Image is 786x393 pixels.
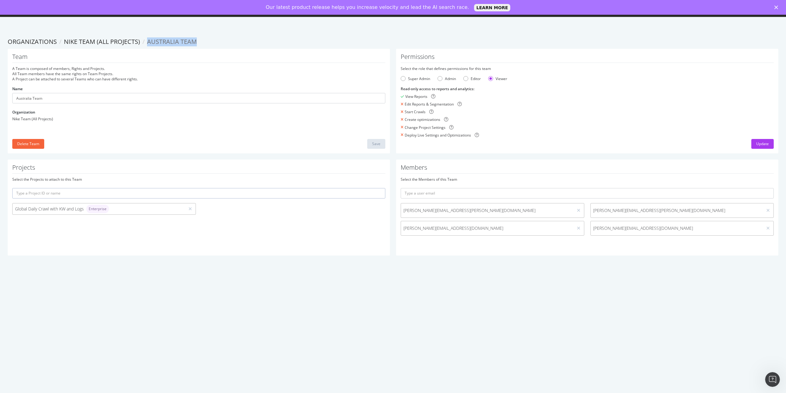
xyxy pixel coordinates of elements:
[405,125,446,130] div: Change Project Settings
[12,86,23,91] label: Name
[403,207,571,214] span: [PERSON_NAME][EMAIL_ADDRESS][PERSON_NAME][DOMAIN_NAME]
[89,207,107,211] span: Enterprise
[401,164,774,174] h1: Members
[405,133,471,138] div: Deploy Live Settings and Optimizations
[401,188,774,198] input: Type a user email
[372,141,380,146] div: Save
[445,76,456,81] div: Admin
[12,93,385,103] input: Name
[64,37,140,46] a: Nike Team (All Projects)
[488,76,507,81] div: Viewer
[463,76,481,81] div: Editor
[8,37,778,46] ol: breadcrumbs
[401,76,430,81] div: Super Admin
[496,76,507,81] div: Viewer
[405,117,440,122] div: Create optimizations
[408,76,430,81] div: Super Admin
[593,225,761,231] span: [PERSON_NAME][EMAIL_ADDRESS][DOMAIN_NAME]
[12,188,385,198] input: Type a Project ID or name
[15,205,182,213] div: Global Daily Crawl with KW and Logs
[765,372,780,387] iframe: Intercom live chat
[401,66,774,71] div: Select the role that defines permissions for this team
[401,177,774,182] div: Select the Members of this Team
[751,139,774,149] button: Update
[12,177,385,182] div: Select the Projects to attach to this Team
[756,141,769,146] div: Update
[405,94,427,99] div: View Reports
[12,116,385,121] div: Nike Team (All Projects)
[12,53,385,63] h1: Team
[12,66,385,82] div: A Team is composed of members, Rights and Projects. All Team members have the same rights on Team...
[266,4,469,10] div: Our latest product release helps you increase velocity and lead the AI search race.
[405,102,454,107] div: Edit Reports & Segmentation
[471,76,481,81] div: Editor
[12,110,35,115] label: Organization
[774,6,780,9] div: Fermer
[438,76,456,81] div: Admin
[12,164,385,174] h1: Projects
[401,53,774,63] h1: Permissions
[593,207,761,214] span: [PERSON_NAME][EMAIL_ADDRESS][PERSON_NAME][DOMAIN_NAME]
[401,86,774,91] div: Read-only access to reports and analytics :
[86,205,109,213] div: brand label
[405,109,426,114] div: Start Crawls
[403,225,571,231] span: [PERSON_NAME][EMAIL_ADDRESS][DOMAIN_NAME]
[8,37,57,46] a: Organizations
[17,141,39,146] div: Delete Team
[12,139,44,149] button: Delete Team
[367,139,385,149] button: Save
[474,4,511,11] a: LEARN MORE
[147,37,197,46] span: Australia Team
